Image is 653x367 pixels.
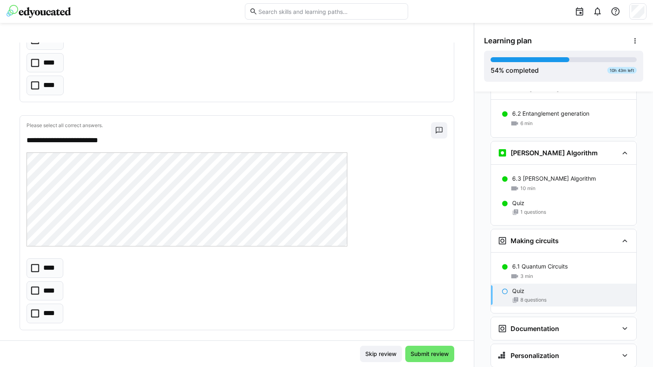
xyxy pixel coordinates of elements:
[364,350,398,358] span: Skip review
[512,110,589,118] p: 6.2 Entanglement generation
[512,262,568,271] p: 6.1 Quantum Circuits
[512,175,596,183] p: 6.3 [PERSON_NAME] Algorithm
[512,287,524,295] p: Quiz
[520,120,533,127] span: 6 min
[512,199,524,207] p: Quiz
[511,351,559,360] h3: Personalization
[520,273,533,280] span: 3 min
[511,149,597,157] h3: [PERSON_NAME] Algorithm
[607,67,637,74] div: 10h 43m left
[405,346,454,362] button: Submit review
[520,297,546,303] span: 8 questions
[27,122,431,129] p: Please select all correct answers.
[484,36,532,45] span: Learning plan
[520,185,535,192] span: 10 min
[360,346,402,362] button: Skip review
[491,66,499,74] span: 54
[511,237,559,245] h3: Making circuits
[520,209,546,215] span: 1 questions
[511,324,559,333] h3: Documentation
[409,350,450,358] span: Submit review
[258,8,404,15] input: Search skills and learning paths…
[491,65,539,75] div: % completed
